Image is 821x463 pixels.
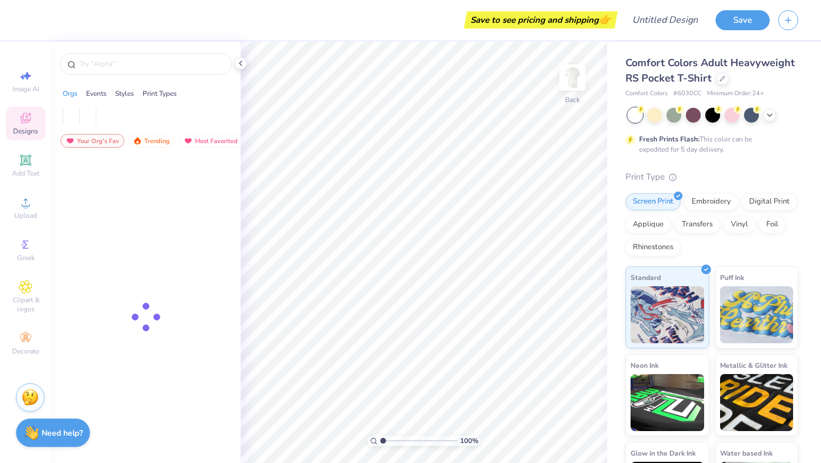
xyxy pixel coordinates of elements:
div: Vinyl [724,216,755,233]
div: Print Types [143,88,177,99]
div: Transfers [674,216,720,233]
div: Save to see pricing and shipping [467,11,615,29]
img: Standard [631,286,704,343]
div: Your Org's Fav [60,134,124,148]
button: Save [716,10,770,30]
div: Trending [128,134,175,148]
span: 👉 [599,13,611,26]
span: Puff Ink [720,271,744,283]
div: Embroidery [684,193,738,210]
span: Decorate [12,347,39,356]
span: Water based Ink [720,447,773,459]
input: Untitled Design [623,9,707,31]
img: trending.gif [133,137,142,145]
img: most_fav.gif [66,137,75,145]
span: Clipart & logos [6,295,46,314]
img: Neon Ink [631,374,704,431]
div: Rhinestones [625,239,681,256]
strong: Fresh Prints Flash: [639,135,700,144]
span: Add Text [12,169,39,178]
div: Back [565,95,580,105]
div: Applique [625,216,671,233]
div: Digital Print [742,193,797,210]
img: Metallic & Glitter Ink [720,374,794,431]
img: most_fav.gif [184,137,193,145]
span: Upload [14,211,37,220]
input: Try "Alpha" [79,58,225,70]
span: Neon Ink [631,359,659,371]
div: Orgs [63,88,78,99]
span: Comfort Colors [625,89,668,99]
span: 100 % [460,436,478,446]
span: Comfort Colors Adult Heavyweight RS Pocket T-Shirt [625,56,795,85]
img: Puff Ink [720,286,794,343]
div: Events [86,88,107,99]
span: Glow in the Dark Ink [631,447,696,459]
span: Minimum Order: 24 + [707,89,764,99]
span: Greek [17,253,35,262]
div: Foil [759,216,786,233]
img: Back [561,66,584,89]
div: Most Favorited [178,134,243,148]
strong: Need help? [42,428,83,438]
span: Metallic & Glitter Ink [720,359,787,371]
div: Print Type [625,170,798,184]
div: This color can be expedited for 5 day delivery. [639,134,779,155]
span: Designs [13,127,38,136]
span: Standard [631,271,661,283]
div: Styles [115,88,134,99]
span: Image AI [13,84,39,94]
div: Screen Print [625,193,681,210]
span: # 6030CC [673,89,701,99]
